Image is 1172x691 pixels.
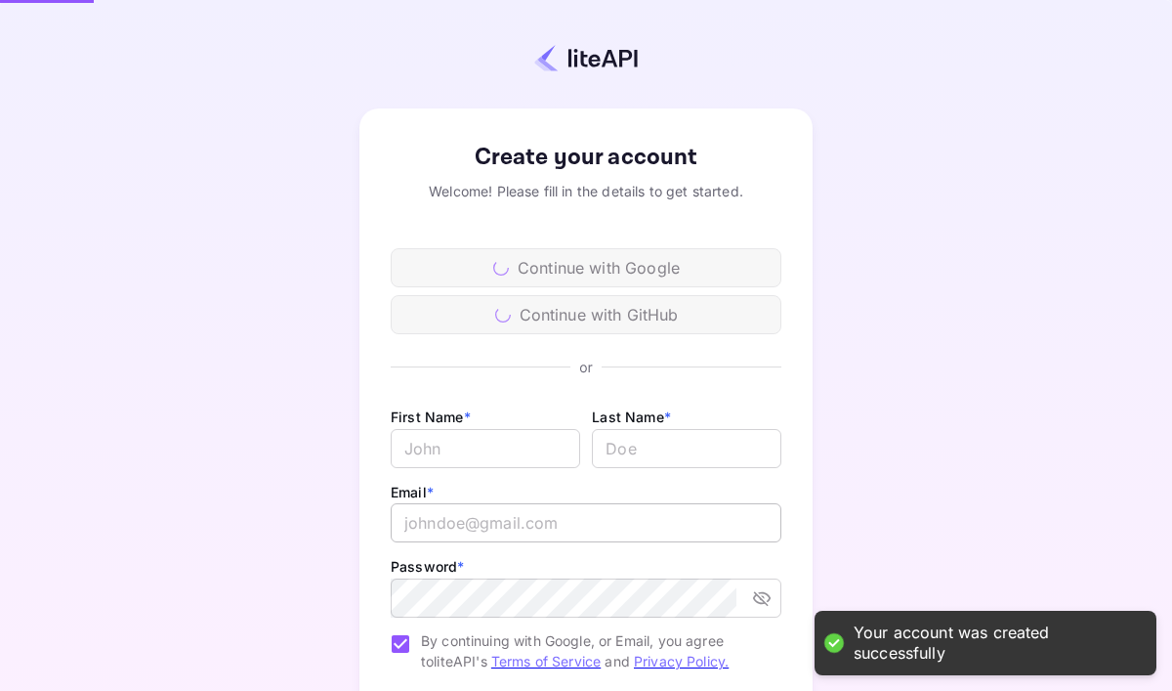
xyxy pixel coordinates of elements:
label: Password [391,558,464,575]
input: Doe [592,429,781,468]
div: Continue with Google [391,248,781,287]
img: liteapi [534,44,638,72]
div: Create your account [391,140,781,175]
div: Continue with GitHub [391,295,781,334]
label: Last Name [592,409,671,425]
div: Welcome! Please fill in the details to get started. [391,181,781,201]
a: Terms of Service [491,653,601,669]
a: Privacy Policy. [634,653,729,669]
span: By continuing with Google, or Email, you agree to liteAPI's and [421,630,766,671]
input: johndoe@gmail.com [391,503,781,542]
label: First Name [391,409,471,425]
input: John [391,429,580,468]
label: Email [391,484,434,500]
div: Your account was created successfully [854,623,1137,664]
button: toggle password visibility [744,581,779,616]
